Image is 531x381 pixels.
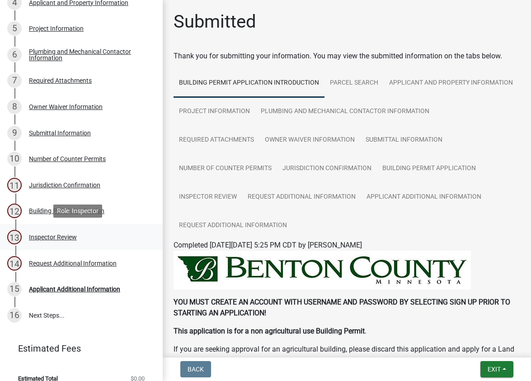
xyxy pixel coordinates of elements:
span: Exit [488,366,501,373]
div: 13 [7,230,22,244]
a: Jurisdiction Confirmation [277,154,377,183]
div: 12 [7,204,22,218]
p: If you are seeking approval for an agricultural building, please discard this application and app... [174,344,520,366]
a: Submittal Information [360,126,448,155]
strong: YOU MUST CREATE AN ACCOUNT WITH USERNAME AND PASSWORD BY SELECTING SIGN UP PRIOR TO STARTING AN A... [174,298,510,317]
a: Applicant and Property Information [384,69,518,98]
div: Applicant Additional Information [29,286,120,292]
a: Inspector Review [174,183,242,212]
a: Estimated Fees [7,339,148,357]
span: Back [188,366,204,373]
div: 7 [7,73,22,88]
div: Required Attachments [29,77,92,84]
div: Role: Inspector [53,205,102,218]
strong: This application is for a non agricultural use Building Permit [174,327,365,335]
div: Number of Counter Permits [29,156,106,162]
a: Applicant Additional Information [361,183,487,212]
div: Inspector Review [29,234,77,240]
div: 14 [7,256,22,271]
div: 8 [7,100,22,114]
div: Project Information [29,25,84,32]
span: Completed [DATE][DATE] 5:25 PM CDT by [PERSON_NAME] [174,241,362,249]
div: Submittal Information [29,130,91,136]
p: . [174,326,520,337]
a: Parcel search [324,69,384,98]
div: 9 [7,126,22,140]
div: Building Permit Application [29,208,104,214]
div: 16 [7,308,22,323]
button: Back [180,361,211,377]
div: 5 [7,21,22,36]
a: Plumbing and Mechanical Contactor Information [255,97,435,126]
div: 6 [7,48,22,62]
a: Project Information [174,97,255,126]
a: Building Permit Application Introduction [174,69,324,98]
div: 10 [7,152,22,166]
div: Jurisdiction Confirmation [29,182,100,188]
div: Thank you for submitting your information. You may view the submitted information on the tabs below. [174,51,520,62]
button: Exit [480,361,513,377]
a: Building Permit Application [377,154,481,183]
div: Request Additional Information [29,260,117,267]
div: Owner Waiver Information [29,104,103,110]
a: Number of Counter Permits [174,154,277,183]
div: 15 [7,282,22,296]
h1: Submitted [174,11,256,33]
a: Request Additional Information [174,211,292,240]
div: Plumbing and Mechanical Contactor Information [29,48,148,61]
a: Required Attachments [174,126,259,155]
img: BENTON_HEADER_184150ff-1924-48f9-adeb-d4c31246c7fa.jpeg [174,251,471,290]
a: Request Additional Information [242,183,361,212]
a: Owner Waiver Information [259,126,360,155]
div: 11 [7,178,22,192]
